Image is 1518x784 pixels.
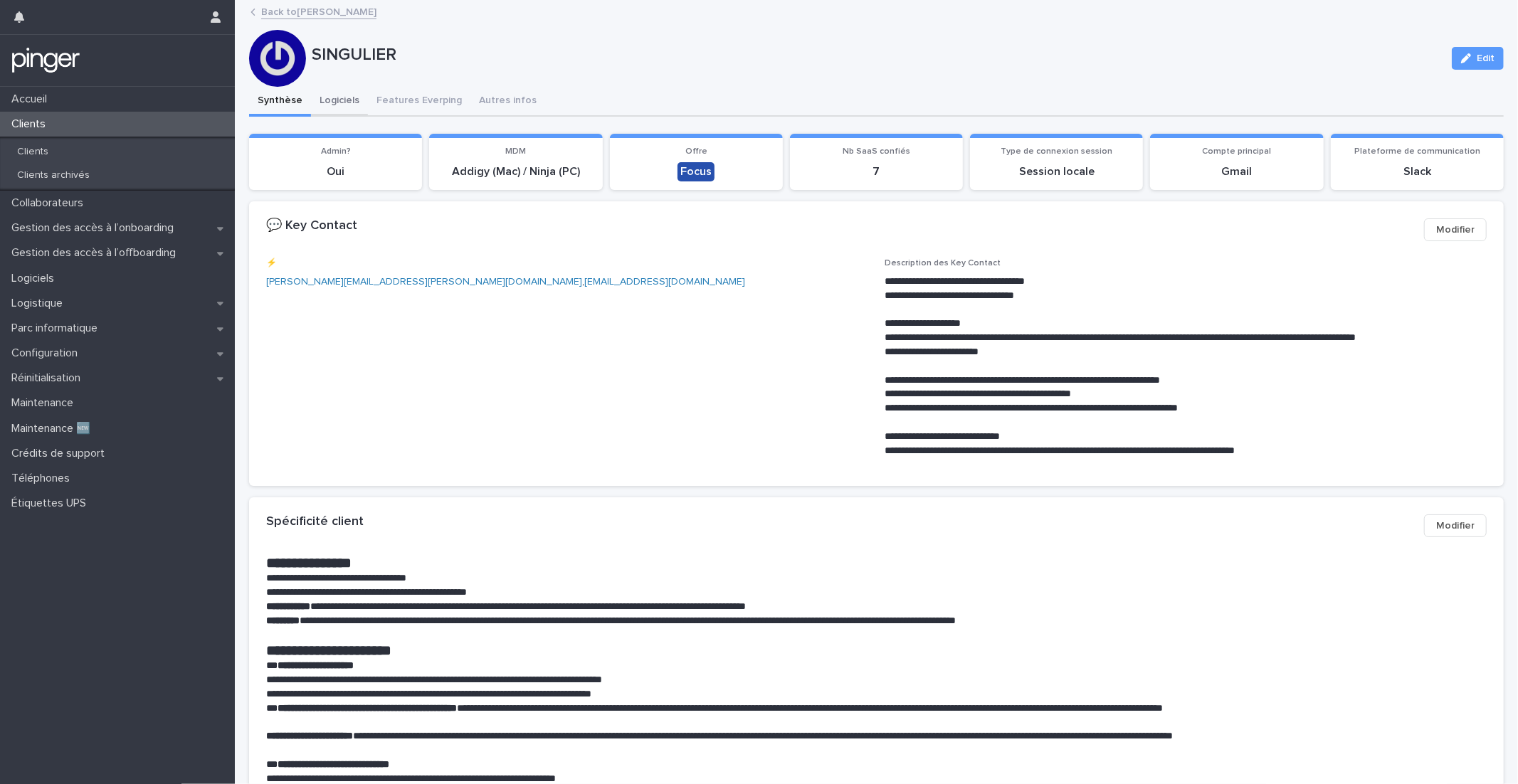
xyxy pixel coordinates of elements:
[6,346,89,360] p: Configuration
[368,87,470,117] button: Features Everping
[470,87,545,117] button: Autres infos
[979,165,1134,179] p: Session locale
[249,87,311,117] button: Synthèse
[6,297,74,310] p: Logistique
[266,218,357,234] h2: 💬 Key Contact
[6,371,92,385] p: Réinitialisation
[6,169,101,181] p: Clients archivés
[1452,47,1504,70] button: Edit
[6,322,109,335] p: Parc informatique
[266,275,868,290] p: ,
[1424,218,1487,241] button: Modifier
[6,422,102,435] p: Maintenance 🆕
[261,3,376,19] a: Back to[PERSON_NAME]
[6,497,97,510] p: Étiquettes UPS
[311,87,368,117] button: Logiciels
[505,147,526,156] span: MDM
[798,165,954,179] p: 7
[1001,147,1112,156] span: Type de connexion session
[321,147,351,156] span: Admin?
[258,165,413,179] p: Oui
[1159,165,1314,179] p: Gmail
[6,196,95,210] p: Collaborateurs
[843,147,910,156] span: Nb SaaS confiés
[312,45,1440,65] p: SINGULIER
[266,514,364,530] h2: Spécificité client
[11,46,80,75] img: mTgBEunGTSyRkCgitkcU
[6,117,57,131] p: Clients
[678,162,715,181] div: Focus
[6,447,116,460] p: Crédits de support
[6,221,185,235] p: Gestion des accès à l’onboarding
[266,277,582,287] a: [PERSON_NAME][EMAIL_ADDRESS][PERSON_NAME][DOMAIN_NAME]
[266,259,277,267] span: ⚡️
[1436,223,1475,237] span: Modifier
[6,146,60,158] p: Clients
[6,396,85,410] p: Maintenance
[1339,165,1495,179] p: Slack
[1477,53,1495,63] span: Edit
[1424,514,1487,537] button: Modifier
[6,246,187,260] p: Gestion des accès à l’offboarding
[6,272,65,285] p: Logiciels
[1436,519,1475,533] span: Modifier
[885,259,1001,267] span: Description des Key Contact
[1354,147,1480,156] span: Plateforme de communication
[438,165,594,179] p: Addigy (Mac) / Ninja (PC)
[685,147,707,156] span: Offre
[1203,147,1272,156] span: Compte principal
[6,472,81,485] p: Téléphones
[6,92,58,106] p: Accueil
[584,277,745,287] a: [EMAIL_ADDRESS][DOMAIN_NAME]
